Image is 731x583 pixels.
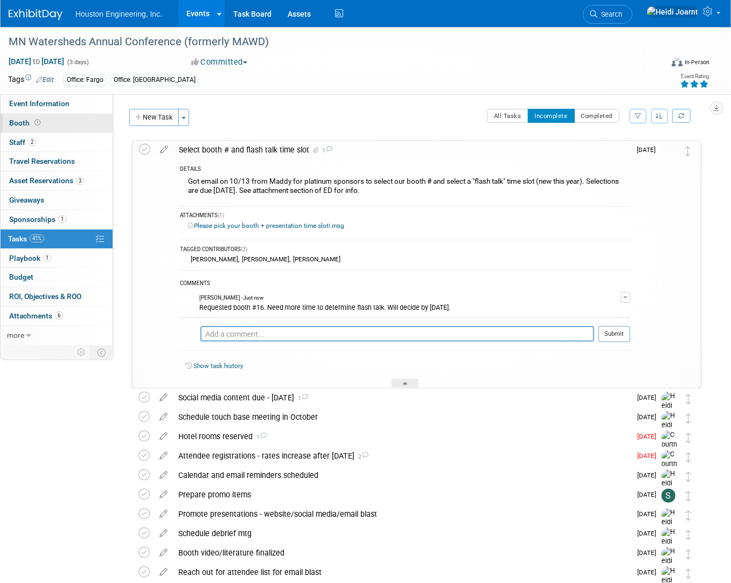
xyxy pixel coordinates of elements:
span: [DATE] [637,568,662,576]
span: [DATE] [637,549,662,557]
div: Event Rating [680,74,709,79]
span: [DATE] [637,471,662,479]
span: (1) [218,212,224,218]
td: Toggle Event Tabs [91,345,113,359]
div: Prepare promo items [173,485,631,504]
div: Attendee registrations - rates increase after [DATE] [173,447,631,465]
i: Move task [686,491,691,501]
span: ROI, Objectives & ROO [9,292,81,301]
img: Format-Inperson.png [672,58,683,66]
span: 1 [321,147,332,154]
a: edit [154,470,173,480]
a: Playbook1 [1,249,113,268]
span: Houston Engineering, Inc. [75,10,162,18]
span: more [7,331,24,339]
a: Giveaways [1,191,113,210]
img: Courtney Grandbois [662,450,678,497]
span: 2 [354,453,368,460]
img: Heidi Joarnt [662,508,678,546]
i: Move task [686,394,691,404]
a: Search [583,5,632,24]
span: 1 [253,434,267,441]
span: [DATE] [637,530,662,537]
div: Reach out for attendee list for email blast [173,563,631,581]
i: Move task [686,471,691,482]
button: Incomplete [528,109,575,123]
button: Submit [598,326,630,342]
a: edit [154,548,173,558]
button: Completed [574,109,620,123]
span: 1 [58,215,66,223]
span: 3 [76,177,84,185]
button: New Task [129,109,179,126]
a: Attachments6 [1,307,113,325]
img: Heidi Joarnt [662,528,678,566]
div: Schedule touch base meeting in October [173,408,631,426]
span: 1 [294,395,308,402]
a: edit [154,529,173,538]
img: Heidi Joarnt [662,469,678,508]
span: 1 [43,254,51,262]
span: [DATE] [637,510,662,518]
span: 2 [28,138,36,146]
button: All Tasks [487,109,528,123]
span: Staff [9,138,36,147]
a: edit [154,567,173,577]
a: Travel Reservations [1,152,113,171]
a: edit [154,393,173,402]
div: Requested booth #16. Need more time to determine flash talk. Will decide by [DATE]. [222,302,621,312]
span: Giveaways [9,196,44,204]
img: Heidi Joarnt [646,6,699,18]
div: [PERSON_NAME] [188,255,238,263]
a: edit [154,451,173,461]
span: Budget [9,273,33,281]
div: Schedule debrief mtg [173,524,631,543]
span: (3 days) [66,59,89,66]
a: edit [154,509,173,519]
span: [DATE] [637,146,661,154]
a: Edit [36,76,54,84]
img: Savannah Hartsoch [662,489,676,503]
div: TAGGED CONTRIBUTORS [180,246,630,255]
a: ROI, Objectives & ROO [1,287,113,306]
span: Playbook [9,254,51,262]
a: Budget [1,268,113,287]
span: [DATE] [637,413,662,421]
div: [PERSON_NAME] [290,255,340,263]
i: Move task [686,549,691,559]
div: Event Format [606,56,709,72]
span: Sponsorships [9,215,66,224]
i: Move task [686,452,691,462]
div: DETAILS [180,165,630,175]
i: Move task [686,510,691,520]
a: edit [155,145,173,155]
span: [DATE] [637,452,662,460]
img: Heidi Joarnt [662,411,678,449]
span: Booth [9,119,43,127]
span: to [31,57,41,66]
span: (3) [241,246,247,252]
a: Show task history [193,362,243,370]
div: Got email on 10/13 from Maddy for platinum sponsors to select our booth # and select a "flash tal... [180,175,630,200]
span: Search [597,10,622,18]
span: [DATE] [637,433,662,440]
span: Booth not reserved yet [32,119,43,127]
span: [PERSON_NAME] - Just now [222,294,286,302]
a: Refresh [672,109,691,123]
a: more [1,326,113,345]
img: Heidi Joarnt [662,392,678,430]
span: Travel Reservations [9,157,75,165]
a: Please pick your booth + presentation time slot!.msg [188,222,344,230]
div: Calendar and email reminders scheduled [173,466,631,484]
div: [PERSON_NAME] [239,255,289,263]
span: Event Information [9,99,69,108]
img: Courtney Grandbois [662,431,678,478]
a: Asset Reservations3 [1,171,113,190]
a: edit [154,412,173,422]
img: ExhibitDay [9,9,62,20]
span: Attachments [9,311,63,320]
a: Tasks41% [1,230,113,248]
span: 6 [55,311,63,320]
div: Social media content due - [DATE] [173,388,631,407]
span: Asset Reservations [9,176,84,185]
